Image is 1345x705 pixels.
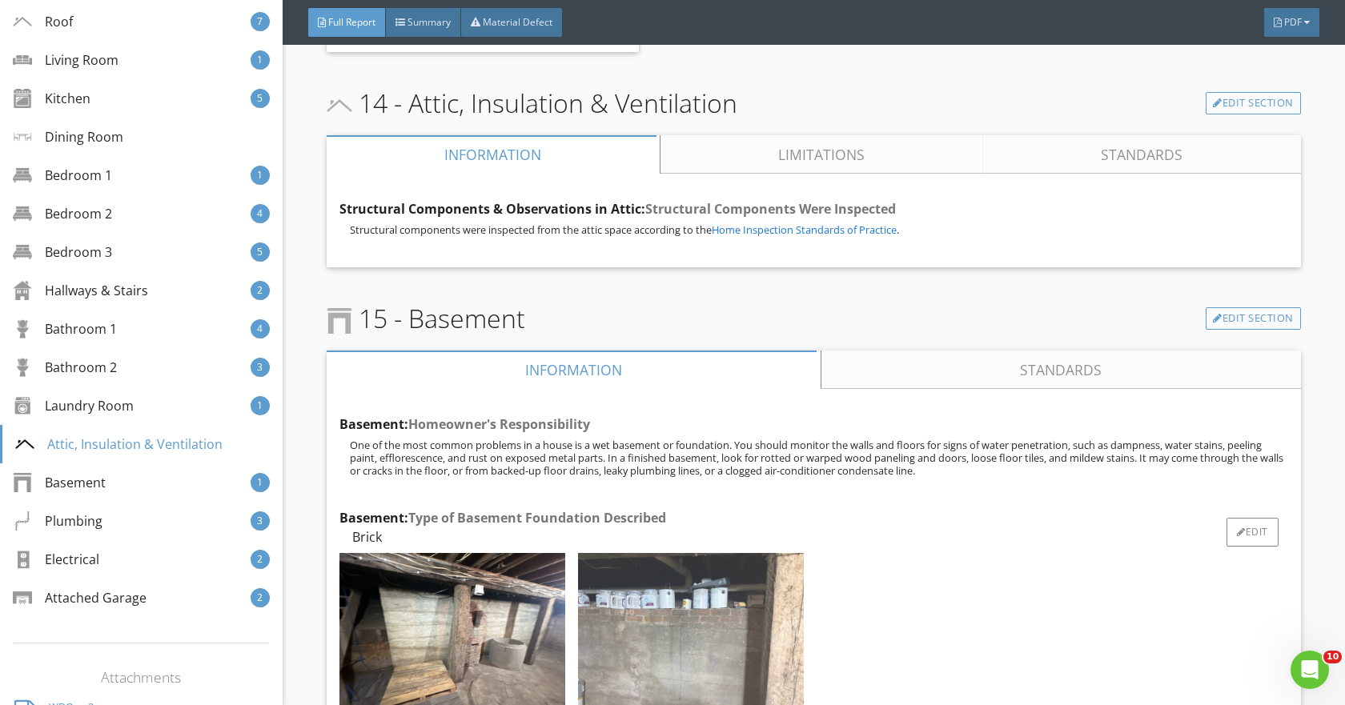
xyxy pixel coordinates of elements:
[13,204,112,223] div: Bedroom 2
[1291,651,1329,689] iframe: Intercom live chat
[339,509,666,527] strong: Basement:
[350,223,1288,236] p: Structural components were inspected from the attic space according to the .
[1227,518,1279,547] div: Edit
[251,511,270,531] div: 3
[483,15,552,29] span: Material Defect
[13,89,90,108] div: Kitchen
[13,511,102,531] div: Plumbing
[1206,307,1301,330] a: Edit Section
[251,50,270,70] div: 1
[13,166,112,185] div: Bedroom 1
[251,166,270,185] div: 1
[339,527,1288,547] div: Brick
[251,204,270,223] div: 4
[251,550,270,569] div: 2
[1323,651,1342,663] span: 10
[408,415,590,433] span: Homeowner's Responsibility
[13,396,134,415] div: Laundry Room
[13,588,147,607] div: Attached Garage
[251,588,270,607] div: 2
[13,358,117,377] div: Bathroom 2
[251,281,270,300] div: 2
[327,299,525,338] span: 15 - Basement
[1284,15,1302,29] span: PDF
[251,358,270,377] div: 3
[408,15,451,29] span: Summary
[251,319,270,338] div: 4
[821,350,1300,389] a: Standards
[350,439,1288,477] p: One of the most common problems in a house is a wet basement or foundation. You should monitor th...
[251,473,270,492] div: 1
[1206,92,1301,114] a: Edit Section
[13,319,117,338] div: Bathroom 1
[13,12,73,31] div: Roof
[339,415,590,433] strong: Basement:
[339,200,896,218] strong: Structural Components & Observations in Attic:
[13,127,123,146] div: Dining Room
[15,435,223,454] div: Attic, Insulation & Ventilation
[251,89,270,108] div: 5
[13,50,118,70] div: Living Room
[327,84,737,122] span: 14 - Attic, Insulation & Ventilation
[983,135,1301,174] a: Standards
[13,473,106,492] div: Basement
[660,135,984,174] a: Limitations
[13,281,148,300] div: Hallways & Stairs
[408,509,666,527] span: Type of Basement Foundation Described
[645,200,896,218] span: Structural Components Were Inspected
[251,12,270,31] div: 7
[251,242,270,262] div: 5
[251,396,270,415] div: 1
[13,242,112,262] div: Bedroom 3
[712,222,897,237] a: Home Inspection Standards of Practice
[328,15,375,29] span: Full Report
[13,550,99,569] div: Electrical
